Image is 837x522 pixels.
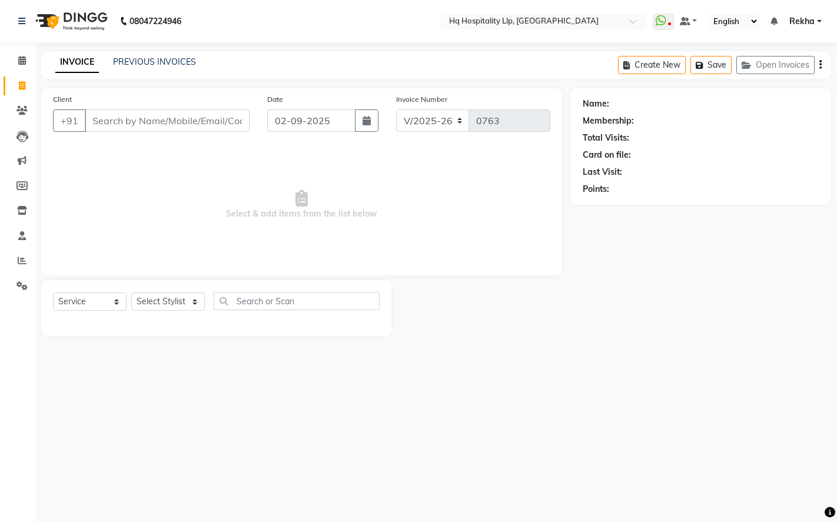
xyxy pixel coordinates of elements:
b: 08047224946 [129,5,181,38]
label: Client [53,94,72,105]
label: Invoice Number [396,94,447,105]
div: Points: [583,183,609,195]
a: INVOICE [55,52,99,73]
span: Select & add items from the list below [53,146,550,264]
button: Save [690,56,732,74]
img: logo [30,5,111,38]
input: Search or Scan [214,292,380,310]
div: Total Visits: [583,132,629,144]
button: +91 [53,109,86,132]
div: Card on file: [583,149,631,161]
div: Membership: [583,115,634,127]
input: Search by Name/Mobile/Email/Code [85,109,250,132]
div: Name: [583,98,609,110]
label: Date [267,94,283,105]
button: Open Invoices [736,56,815,74]
div: Last Visit: [583,166,622,178]
button: Create New [618,56,686,74]
span: Rekha [789,15,815,28]
a: PREVIOUS INVOICES [113,56,196,67]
